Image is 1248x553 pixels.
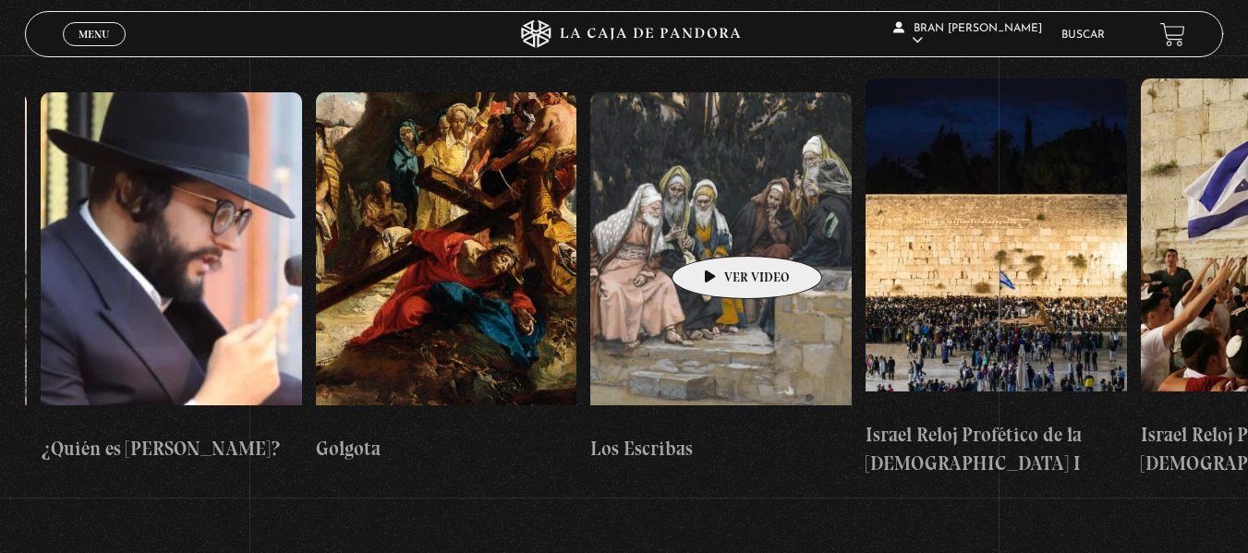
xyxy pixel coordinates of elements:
a: Israel Reloj Profético de la [DEMOGRAPHIC_DATA] I [866,64,1127,493]
span: Cerrar [72,44,115,57]
h4: Los Escribas [590,434,852,463]
h4: ¿Quién es [PERSON_NAME]? [41,434,302,463]
button: Next [1192,18,1224,50]
a: ¿Quién es [PERSON_NAME]? [41,64,302,493]
span: Bran [PERSON_NAME] [893,23,1042,46]
span: Menu [79,29,109,40]
button: Previous [25,18,57,50]
a: View your shopping cart [1160,21,1185,46]
a: Golgota [316,64,577,493]
a: Los Escribas [590,64,852,493]
h4: Israel Reloj Profético de la [DEMOGRAPHIC_DATA] I [866,420,1127,478]
a: Buscar [1061,30,1105,41]
h4: Golgota [316,434,577,463]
